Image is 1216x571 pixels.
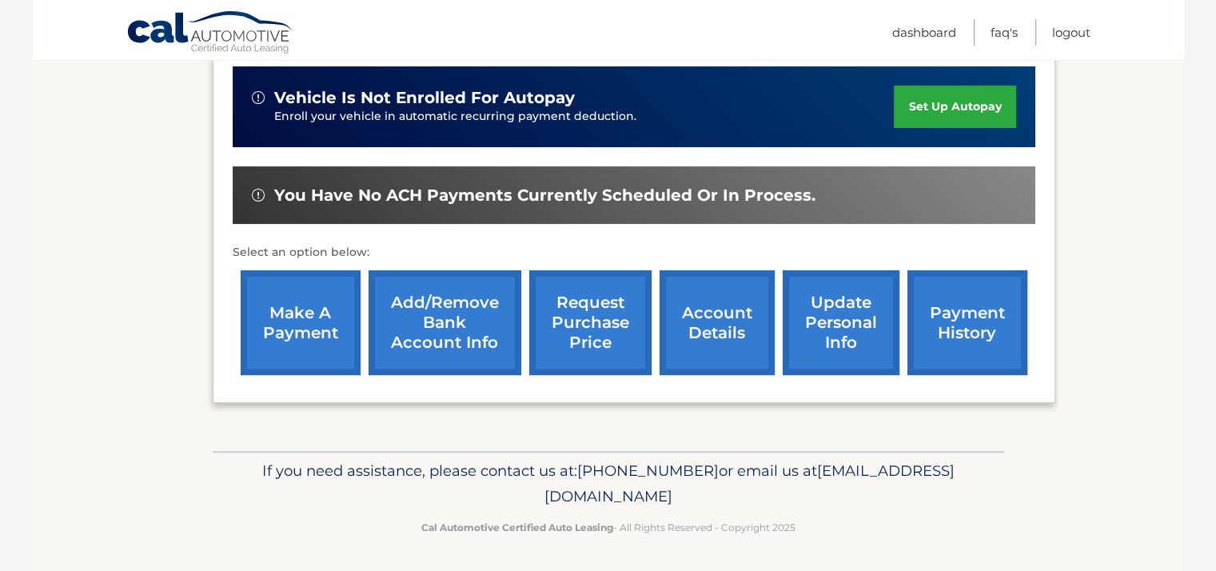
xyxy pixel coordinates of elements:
[223,458,994,509] p: If you need assistance, please contact us at: or email us at
[421,521,613,533] strong: Cal Automotive Certified Auto Leasing
[252,91,265,104] img: alert-white.svg
[126,10,294,57] a: Cal Automotive
[577,461,719,480] span: [PHONE_NUMBER]
[783,270,899,375] a: update personal info
[233,243,1035,262] p: Select an option below:
[529,270,652,375] a: request purchase price
[274,186,815,206] span: You have no ACH payments currently scheduled or in process.
[241,270,361,375] a: make a payment
[274,88,575,108] span: vehicle is not enrolled for autopay
[894,86,1015,128] a: set up autopay
[252,189,265,202] img: alert-white.svg
[369,270,521,375] a: Add/Remove bank account info
[991,19,1018,46] a: FAQ's
[1052,19,1090,46] a: Logout
[274,108,895,126] p: Enroll your vehicle in automatic recurring payment deduction.
[892,19,956,46] a: Dashboard
[660,270,775,375] a: account details
[544,461,955,505] span: [EMAIL_ADDRESS][DOMAIN_NAME]
[907,270,1027,375] a: payment history
[223,519,994,536] p: - All Rights Reserved - Copyright 2025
